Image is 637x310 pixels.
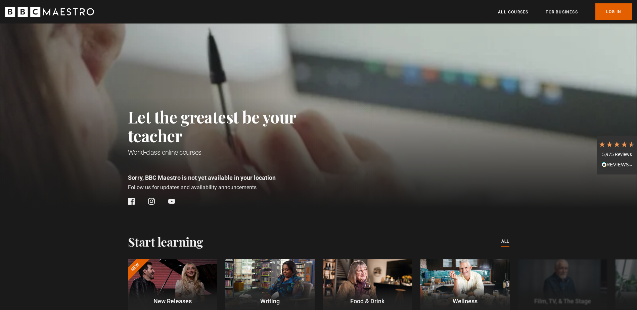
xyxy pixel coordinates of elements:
[128,235,203,249] h2: Start learning
[128,148,326,157] h1: World-class online courses
[501,238,509,245] a: All
[498,3,632,20] nav: Primary
[597,136,637,174] div: 5,975 ReviewsRead All Reviews
[598,151,635,158] div: 5,975 Reviews
[128,173,326,182] p: Sorry, BBC Maestro is not yet available in your location
[128,107,326,145] h2: Let the greatest be your teacher
[5,7,94,17] svg: BBC Maestro
[128,259,217,310] a: New New Releases
[598,141,635,148] div: 4.7 Stars
[225,259,315,310] a: Writing
[128,184,326,192] p: Follow us for updates and availability announcements
[518,259,607,310] a: Film, TV, & The Stage
[420,259,510,310] a: Wellness
[546,9,578,15] a: For business
[598,161,635,169] div: Read All Reviews
[602,162,632,167] img: REVIEWS.io
[595,3,632,20] a: Log In
[323,259,412,310] a: Food & Drink
[498,9,528,15] a: All Courses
